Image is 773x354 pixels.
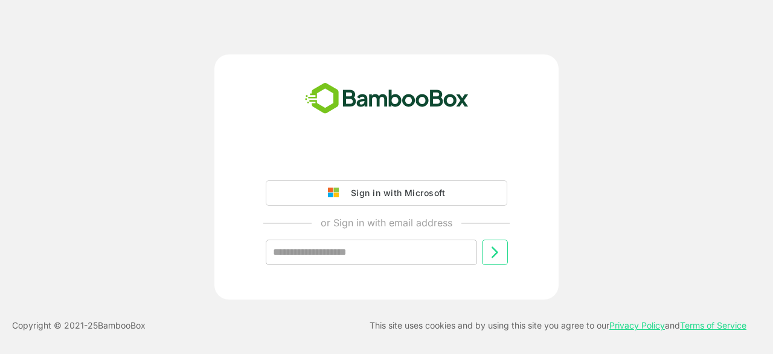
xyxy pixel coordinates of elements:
img: bamboobox [298,79,475,119]
a: Terms of Service [680,320,746,330]
div: Sign in with Microsoft [345,185,445,201]
p: This site uses cookies and by using this site you agree to our and [370,318,746,333]
iframe: Sign in with Google Button [260,146,513,173]
p: or Sign in with email address [321,215,452,230]
button: Sign in with Microsoft [266,180,507,206]
a: Privacy Policy [609,320,665,330]
p: Copyright © 2021- 25 BambooBox [12,318,146,333]
img: google [328,188,345,198]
